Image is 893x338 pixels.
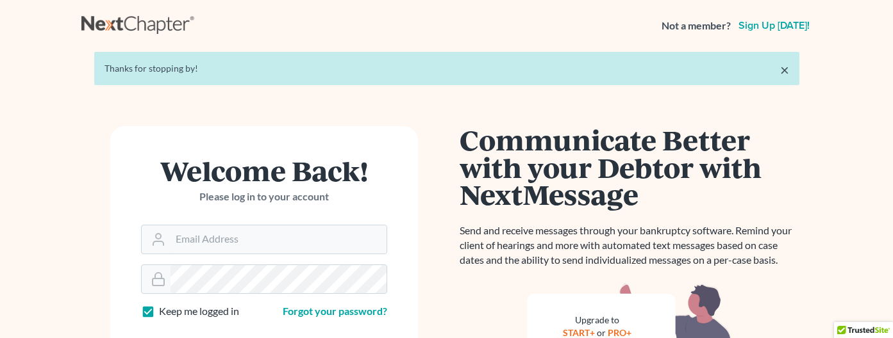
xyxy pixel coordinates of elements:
[563,327,595,338] a: START+
[283,305,387,317] a: Forgot your password?
[558,314,637,326] div: Upgrade to
[780,62,789,77] a: ×
[171,225,387,253] input: Email Address
[141,189,387,204] p: Please log in to your account
[597,327,606,338] span: or
[460,126,799,208] h1: Communicate Better with your Debtor with NextMessage
[141,157,387,184] h1: Welcome Back!
[104,62,789,75] div: Thanks for stopping by!
[159,304,239,319] label: Keep me logged in
[662,19,731,33] strong: Not a member?
[608,327,631,338] a: PRO+
[736,20,812,31] a: Sign up [DATE]!
[460,223,799,268] p: Send and receive messages through your bankruptcy software. Remind your client of hearings and mo...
